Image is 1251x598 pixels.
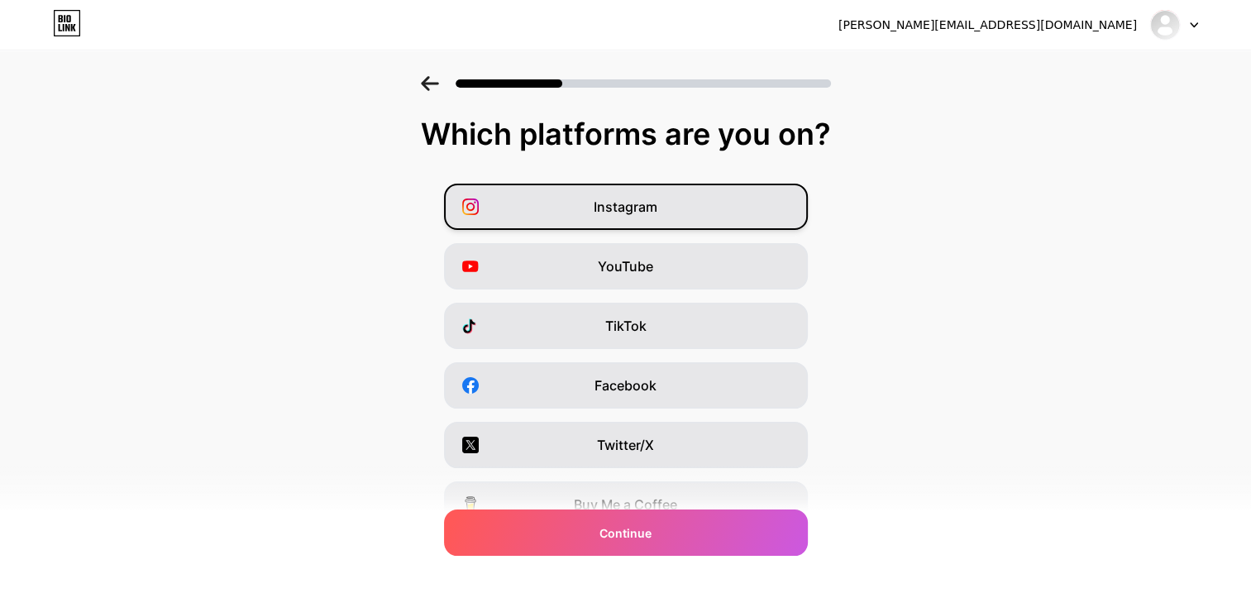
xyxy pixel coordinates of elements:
[838,17,1137,34] div: [PERSON_NAME][EMAIL_ADDRESS][DOMAIN_NAME]
[574,495,677,514] span: Buy Me a Coffee
[17,117,1234,151] div: Which platforms are you on?
[594,197,657,217] span: Instagram
[598,256,653,276] span: YouTube
[597,435,654,455] span: Twitter/X
[599,524,652,542] span: Continue
[1149,9,1181,41] img: ideesdecodemathilde
[595,554,656,574] span: Snapchat
[594,376,657,395] span: Facebook
[605,316,647,336] span: TikTok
